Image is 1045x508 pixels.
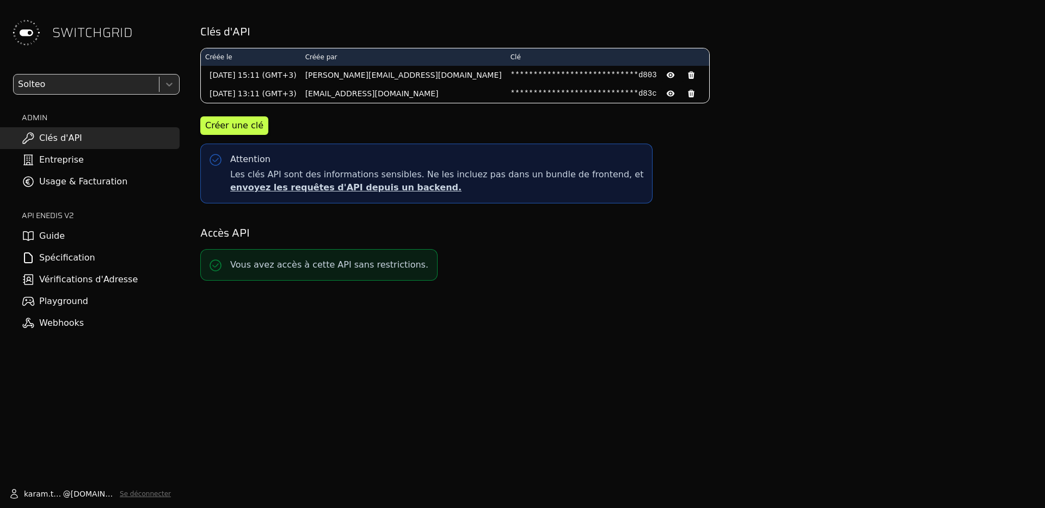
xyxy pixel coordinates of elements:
[230,258,428,271] p: Vous avez accès à cette API sans restrictions.
[22,112,180,123] h2: ADMIN
[301,84,506,103] td: [EMAIL_ADDRESS][DOMAIN_NAME]
[200,24,1030,39] h2: Clés d'API
[63,488,71,499] span: @
[201,66,301,84] td: [DATE] 15:11 (GMT+3)
[120,490,171,498] button: Se déconnecter
[230,168,643,194] span: Les clés API sont des informations sensibles. Ne les incluez pas dans un bundle de frontend, et
[9,15,44,50] img: Switchgrid Logo
[301,48,506,66] th: Créée par
[205,119,263,132] div: Créer une clé
[201,84,301,103] td: [DATE] 13:11 (GMT+3)
[200,225,1030,240] h2: Accès API
[301,66,506,84] td: [PERSON_NAME][EMAIL_ADDRESS][DOMAIN_NAME]
[201,48,301,66] th: Créée le
[22,210,180,221] h2: API ENEDIS v2
[506,48,709,66] th: Clé
[71,488,115,499] span: [DOMAIN_NAME]
[52,24,133,41] span: SWITCHGRID
[24,488,63,499] span: karam.thebian
[230,153,271,166] div: Attention
[200,116,268,135] button: Créer une clé
[230,181,643,194] p: envoyez les requêtes d'API depuis un backend.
